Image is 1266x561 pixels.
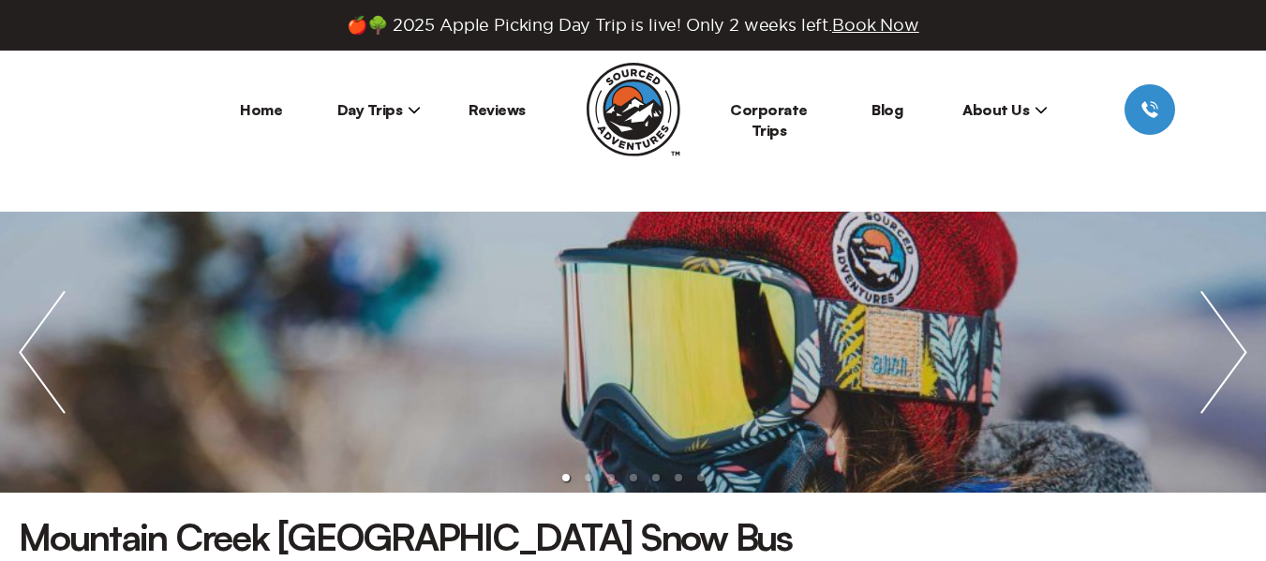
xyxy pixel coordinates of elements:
li: slide item 1 [562,474,570,481]
li: slide item 4 [630,474,637,481]
a: Reviews [469,100,526,119]
span: 🍎🌳 2025 Apple Picking Day Trip is live! Only 2 weeks left. [347,15,918,36]
li: slide item 5 [652,474,660,481]
span: Day Trips [337,100,422,119]
li: slide item 3 [607,474,615,481]
span: About Us [962,100,1048,119]
li: slide item 2 [585,474,592,481]
img: next slide / item [1182,212,1266,493]
span: Book Now [832,16,919,34]
a: Corporate Trips [730,100,808,140]
li: slide item 7 [697,474,705,481]
a: Home [240,100,282,119]
img: Sourced Adventures company logo [587,63,680,156]
li: slide item 6 [675,474,682,481]
a: Blog [871,100,902,119]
